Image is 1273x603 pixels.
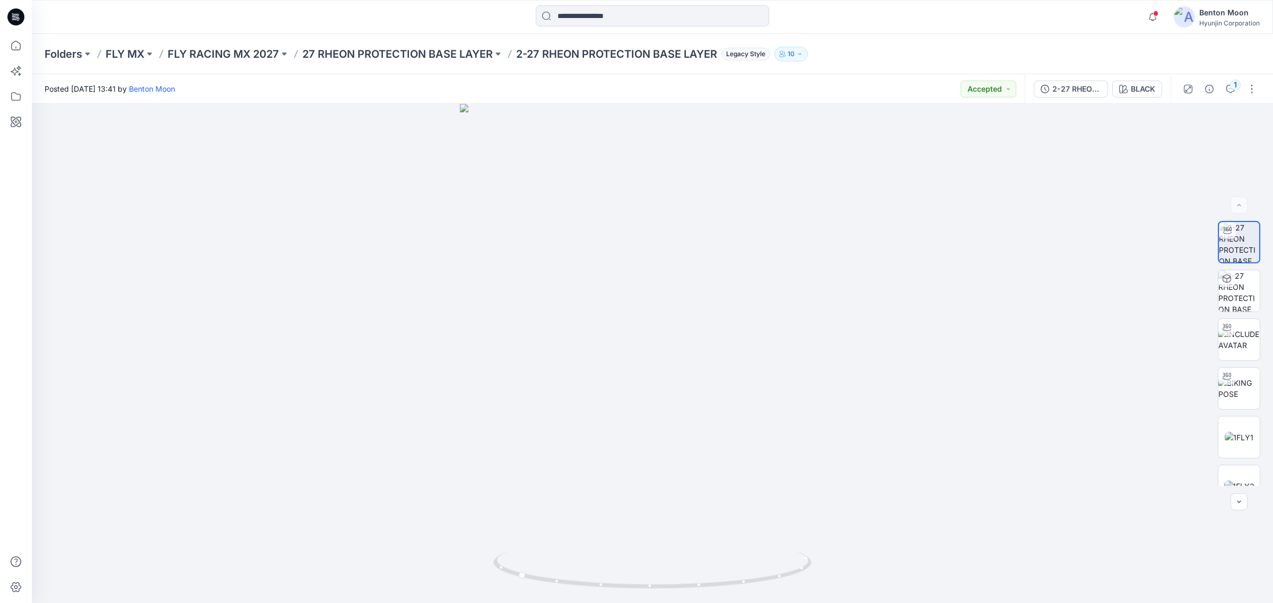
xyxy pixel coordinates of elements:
[106,47,144,61] a: FLY MX
[1222,81,1239,97] button: 1
[516,47,717,61] p: 2-27 RHEON PROTECTION BASE LAYER
[1131,83,1155,95] div: BLACK
[1218,329,1260,351] img: INCLUDE AVATAR
[1230,79,1241,90] div: 1
[1225,432,1253,443] img: 1FLY1
[1199,6,1260,19] div: Benton Moon
[721,48,770,60] span: Legacy Style
[1034,81,1108,97] button: 2-27 RHEON PROTECTION BASE LAYER
[717,47,770,61] button: Legacy Style
[1218,270,1260,312] img: 2-27 RHEON PROTECTION BASE LAYER BLACK
[788,48,795,60] p: 10
[129,84,175,93] a: Benton Moon
[1219,222,1259,262] img: 2-27 RHEON PROTECTION BASE LAYER
[1224,481,1254,492] img: 1FLY2
[168,47,279,61] a: FLY RACING MX 2027
[45,47,82,61] a: Folders
[1218,377,1260,400] img: BIKING POSE
[1112,81,1162,97] button: BLACK
[302,47,493,61] a: 27 RHEON PROTECTION BASE LAYER
[1174,6,1195,28] img: avatar
[1199,19,1260,27] div: Hyunjin Corporation
[774,47,808,61] button: 10
[45,83,175,94] span: Posted [DATE] 13:41 by
[1201,81,1218,97] button: Details
[1052,83,1101,95] div: 2-27 RHEON PROTECTION BASE LAYER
